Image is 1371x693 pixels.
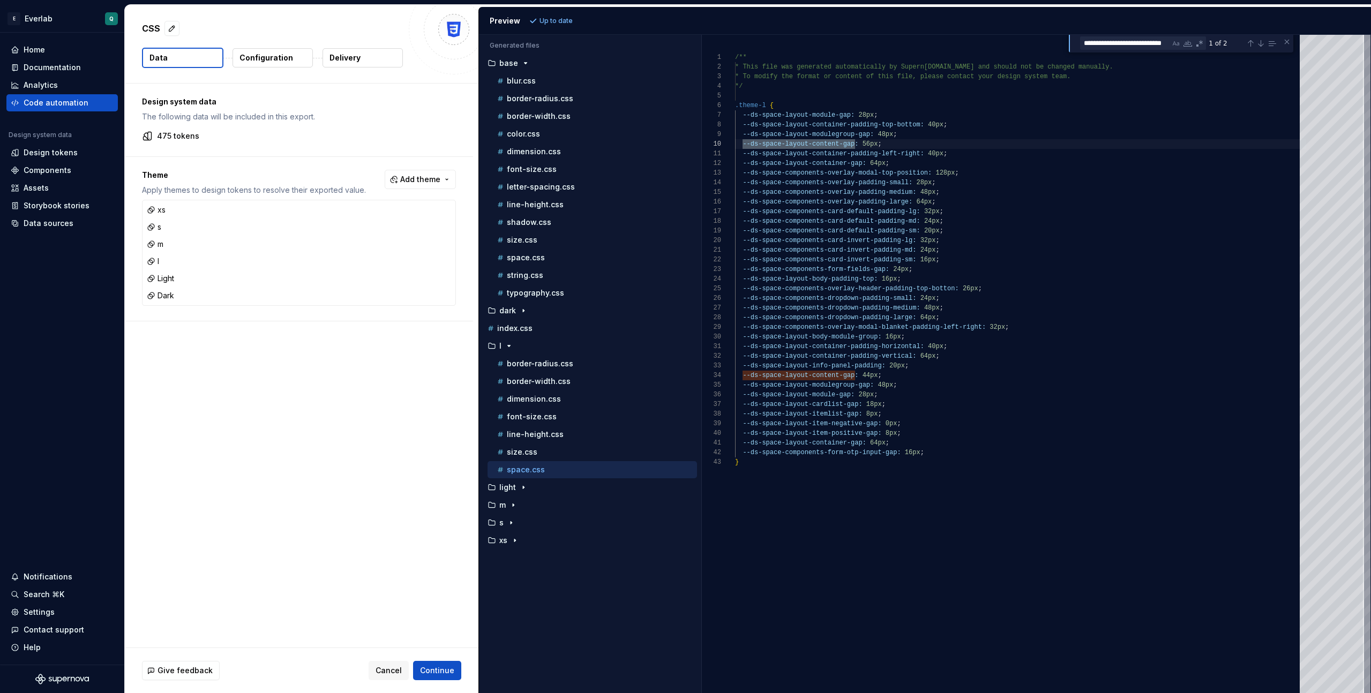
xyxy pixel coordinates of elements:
span: 28px [917,179,932,186]
span: --ds-space-layout-modulegroup-gap: [743,381,874,389]
button: Notifications [6,568,118,585]
p: Data [149,52,168,63]
div: Preview [490,16,520,26]
button: space.css [488,464,697,476]
p: Delivery [329,52,361,63]
div: 34 [702,371,721,380]
div: Notifications [24,571,72,582]
button: font-size.css [488,163,697,175]
span: 44px [863,372,878,379]
span: ; [932,179,936,186]
span: 40px [928,121,943,129]
div: 21 [702,245,721,255]
button: Data [142,48,223,68]
div: 1 of 2 [1208,36,1245,50]
button: string.css [488,269,697,281]
span: --ds-space-layout-module-gap: [743,111,855,119]
p: xs [499,536,507,545]
button: blur.css [488,75,697,87]
a: Assets [6,179,118,197]
span: ; [940,217,943,225]
button: Delivery [323,48,403,67]
button: size.css [488,234,697,246]
textarea: Find [1081,37,1170,49]
span: ; [943,150,947,157]
button: size.css [488,446,697,458]
button: Configuration [233,48,313,67]
span: ; [936,352,940,360]
button: color.css [488,128,697,140]
span: } [735,458,739,466]
span: --ds-space-layout-container-padding-horizontal: [743,343,924,350]
span: --ds-space-layout-cardlist-gap: [743,401,863,408]
span: ; [897,275,901,283]
span: ; [936,295,940,302]
button: border-width.css [488,375,697,387]
div: 29 [702,322,721,332]
span: 48px [924,304,940,312]
span: 8px [866,410,878,418]
span: ; [936,246,940,254]
span: 48px [920,189,936,196]
span: --ds-space-layout-content-gap [743,140,855,148]
span: 64px [870,439,886,447]
div: Light [147,273,174,284]
span: ; [943,343,947,350]
p: size.css [507,236,537,244]
button: Cancel [369,661,409,680]
span: --ds-space-layout-body-padding-top: [743,275,878,283]
div: 3 [702,72,721,81]
span: ; [874,111,878,119]
div: 2 [702,62,721,72]
span: .theme-l [735,102,766,109]
span: ; [905,362,909,370]
p: border-radius.css [507,359,573,368]
div: xs [147,205,166,215]
span: Cancel [376,665,402,676]
div: 43 [702,457,721,467]
button: m [483,499,697,511]
div: 22 [702,255,721,265]
p: space.css [507,253,545,262]
a: Documentation [6,59,118,76]
div: Find in Selection (⌥⌘L) [1266,37,1278,49]
div: 30 [702,332,721,342]
span: ; [940,208,943,215]
span: ; [897,430,901,437]
div: 33 [702,361,721,371]
div: m [147,239,163,250]
div: Close (Escape) [1283,37,1291,46]
div: 14 [702,178,721,187]
button: border-width.css [488,110,697,122]
span: --ds-space-layout-item-negative-gap: [743,420,882,427]
span: ; [878,410,882,418]
span: * To modify the format or content of this file, p [735,73,924,80]
p: color.css [507,130,540,138]
span: ; [920,449,924,456]
div: 40 [702,428,721,438]
span: ; [940,227,943,235]
button: Give feedback [142,661,220,680]
span: --ds-space-layout-container-gap: [743,439,866,447]
span: --ds-space-layout-item-positive-gap: [743,430,882,437]
span: 28px [859,391,874,398]
span: 18px [866,401,882,408]
span: ; [940,304,943,312]
div: 12 [702,159,721,168]
div: Dark [147,290,174,301]
a: Storybook stories [6,197,118,214]
div: 36 [702,390,721,400]
div: Settings [24,607,55,617]
div: 10 [702,139,721,149]
a: Data sources [6,215,118,232]
span: 20px [889,362,905,370]
div: 35 [702,380,721,390]
div: 17 [702,207,721,216]
span: --ds-space-components-card-invert-padding-md: [743,246,917,254]
div: Design tokens [24,147,78,158]
div: E [8,12,20,25]
span: ; [936,189,940,196]
button: Continue [413,661,461,680]
span: --ds-space-layout-module-gap: [743,391,855,398]
div: 27 [702,303,721,313]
